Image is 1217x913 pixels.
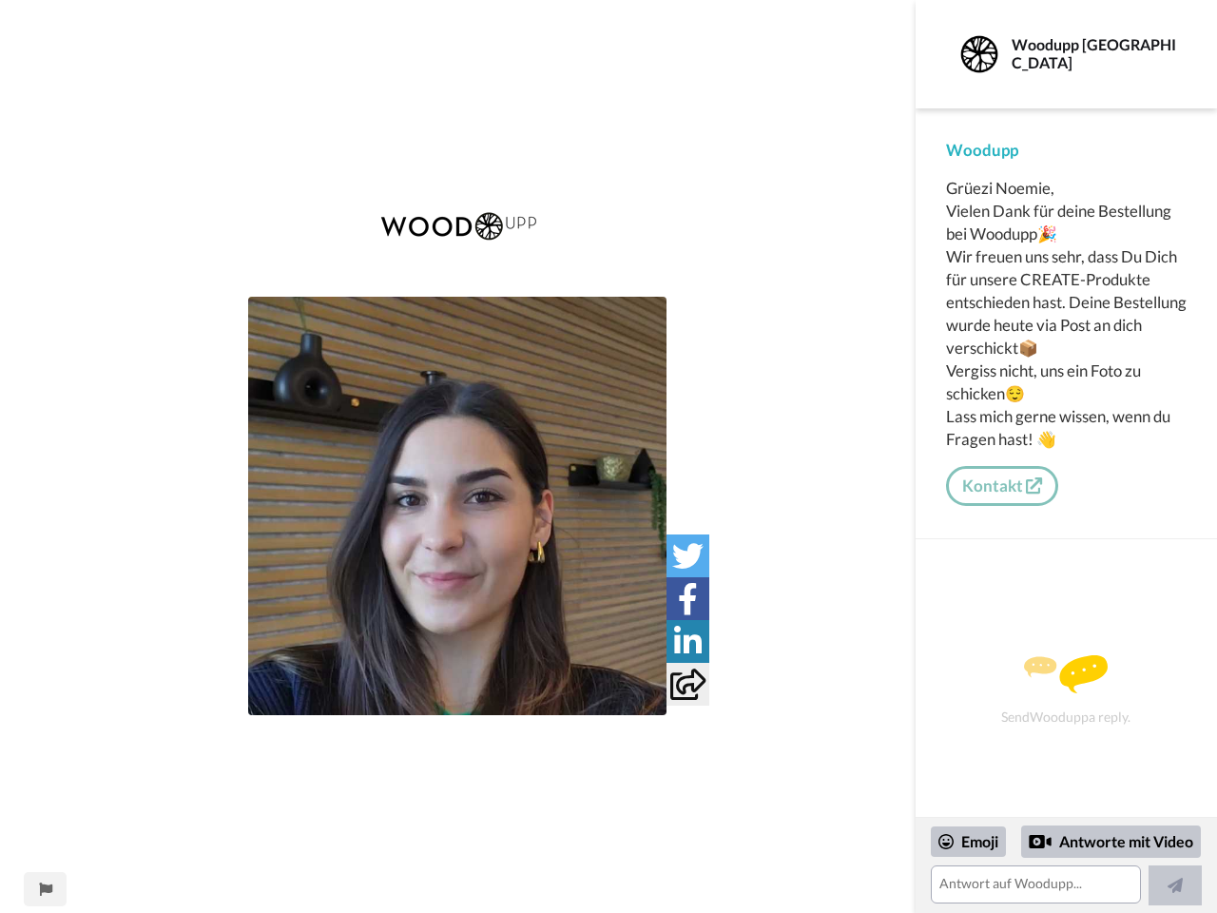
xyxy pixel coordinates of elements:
div: Grüezi Noemie, Vielen Dank für deine Bestellung bei Woodupp🎉 Wir freuen uns sehr, dass Du Dich fü... [946,177,1187,451]
img: Profile Image [956,31,1002,77]
div: Emoji [931,826,1006,857]
img: 63a1287f-19dc-42e1-823a-deee88c587b0-thumb.jpg [248,297,666,715]
div: Reply by Video [1029,830,1052,853]
div: Woodupp [946,139,1187,162]
img: b4dab34d-2804-42ca-99e6-f6f86ad142d0 [368,193,548,259]
div: Woodupp [GEOGRAPHIC_DATA] [1012,35,1186,71]
div: Send Woodupp a reply. [941,573,1191,807]
a: Kontakt [946,466,1058,506]
img: message.svg [1024,655,1108,693]
div: Antworte mit Video [1021,826,1201,858]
